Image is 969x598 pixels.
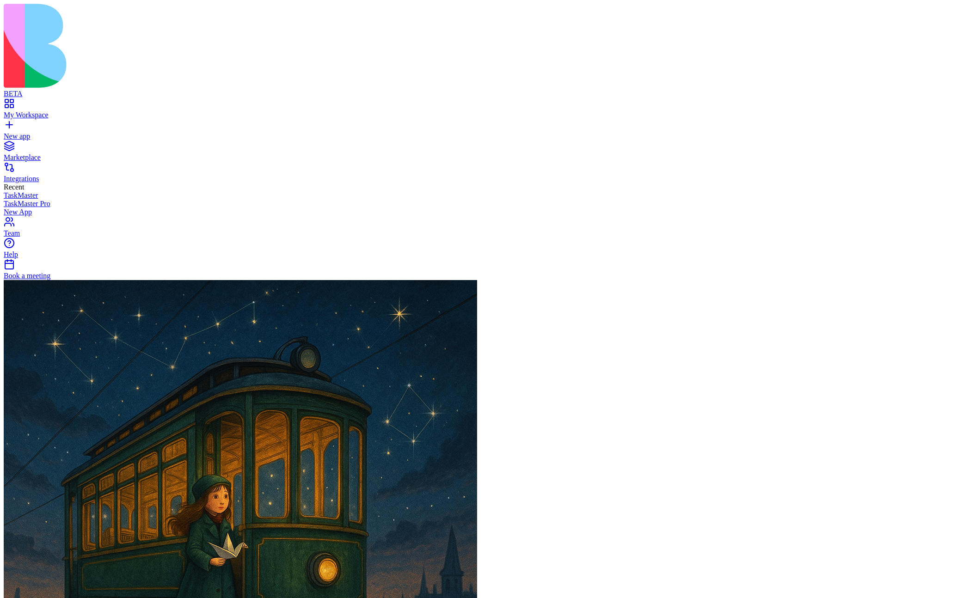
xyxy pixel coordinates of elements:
a: Integrations [4,166,965,183]
div: New app [4,132,965,140]
a: Marketplace [4,145,965,162]
div: Book a meeting [4,272,965,280]
div: My Workspace [4,111,965,119]
div: BETA [4,90,965,98]
a: BETA [4,81,965,98]
a: TaskMaster [4,191,965,200]
a: Help [4,242,965,259]
a: My Workspace [4,103,965,119]
div: Help [4,250,965,259]
a: New App [4,208,965,216]
div: Team [4,229,965,238]
a: Book a meeting [4,263,965,280]
a: New app [4,124,965,140]
a: TaskMaster Pro [4,200,965,208]
div: Marketplace [4,153,965,162]
a: Team [4,221,965,238]
span: Recent [4,183,24,191]
div: Integrations [4,175,965,183]
img: logo [4,4,375,88]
